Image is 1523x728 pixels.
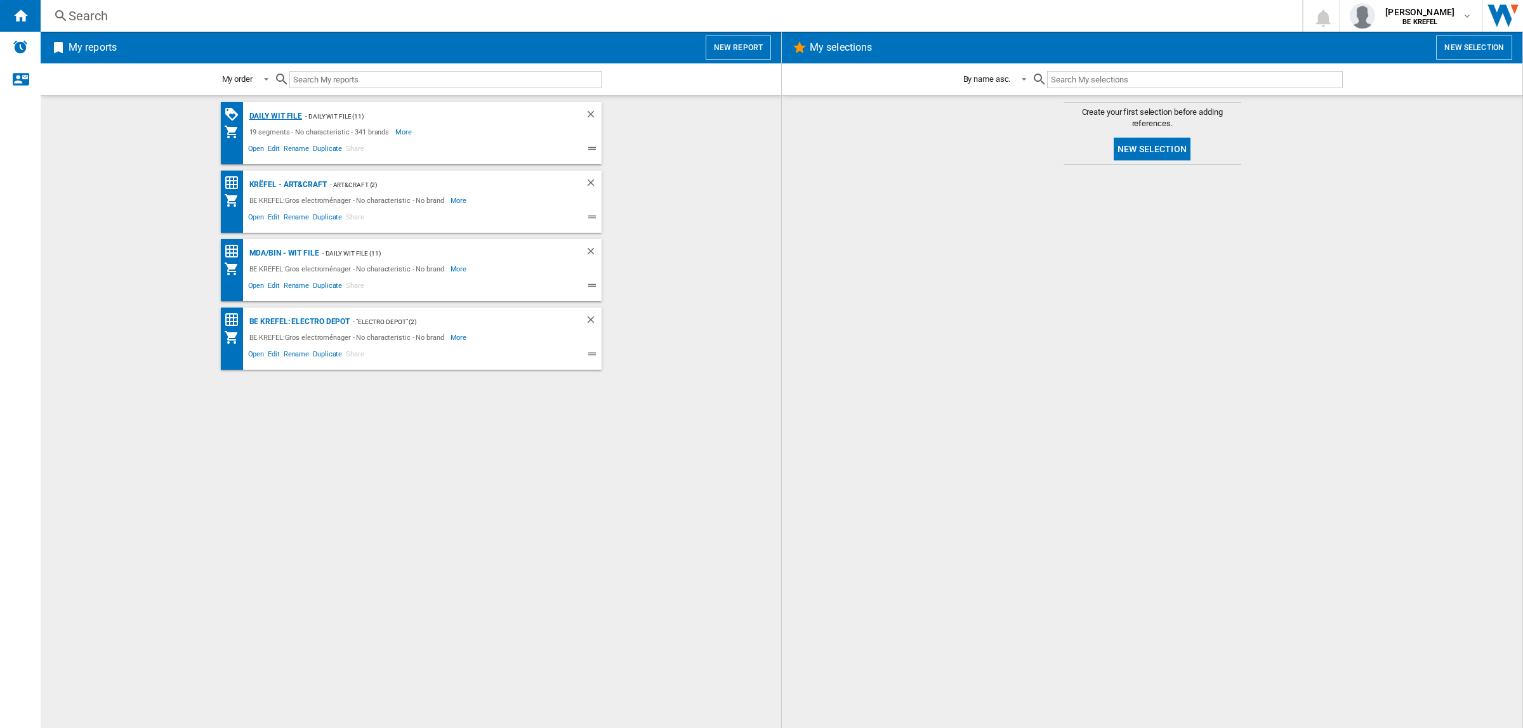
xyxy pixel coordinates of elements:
div: BE KREFEL:Gros electroménager - No characteristic - No brand [246,193,451,208]
div: BE KREFEL:Gros electroménager - No characteristic - No brand [246,330,451,345]
div: My Assortment [224,330,246,345]
span: Edit [266,348,282,363]
div: MDA/BIN - WIT file [246,245,319,261]
span: Edit [266,143,282,158]
span: Share [344,280,366,295]
h2: My selections [807,36,874,60]
span: More [451,261,469,276]
div: My Assortment [224,124,246,140]
img: alerts-logo.svg [13,39,28,55]
span: Share [344,348,366,363]
div: - Daily WIT file (11) [302,108,559,124]
span: More [451,330,469,345]
div: BE KREFEL: Electro depot [246,314,350,330]
div: My Assortment [224,193,246,208]
div: BE KREFEL:Gros electroménager - No characteristic - No brand [246,261,451,276]
div: - Daily WIT file (11) [319,245,560,261]
div: - Art&Craft (2) [327,177,560,193]
button: New selection [1114,138,1190,160]
span: Rename [282,280,311,295]
div: Delete [585,314,602,330]
div: Delete [585,108,602,124]
span: [PERSON_NAME] [1385,6,1454,18]
input: Search My reports [289,71,602,88]
div: Search [69,7,1269,25]
span: Edit [266,211,282,226]
span: Duplicate [311,348,344,363]
div: - "Electro depot" (2) [350,314,559,330]
h2: My reports [66,36,119,60]
span: Duplicate [311,143,344,158]
span: Duplicate [311,280,344,295]
span: Create your first selection before adding references. [1064,107,1241,129]
button: New report [706,36,771,60]
span: Open [246,280,267,295]
span: Rename [282,348,311,363]
span: Open [246,143,267,158]
img: profile.jpg [1350,3,1375,29]
b: BE KREFEL [1402,18,1437,26]
span: Rename [282,143,311,158]
div: Krëfel - Art&Craft [246,177,327,193]
div: By name asc. [963,74,1011,84]
span: Edit [266,280,282,295]
div: Price Matrix [224,312,246,328]
span: Share [344,211,366,226]
span: Share [344,143,366,158]
span: Open [246,211,267,226]
div: My order [222,74,253,84]
div: Price Matrix [224,175,246,191]
span: Open [246,348,267,363]
div: Daily WIT file [246,108,303,124]
div: Delete [585,245,602,261]
span: More [395,124,414,140]
input: Search My selections [1047,71,1342,88]
span: Rename [282,211,311,226]
div: Price Matrix [224,244,246,259]
div: Delete [585,177,602,193]
div: My Assortment [224,261,246,276]
span: Duplicate [311,211,344,226]
button: New selection [1436,36,1512,60]
div: PROMOTIONS Matrix [224,107,246,122]
span: More [451,193,469,208]
div: 19 segments - No characteristic - 341 brands [246,124,396,140]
